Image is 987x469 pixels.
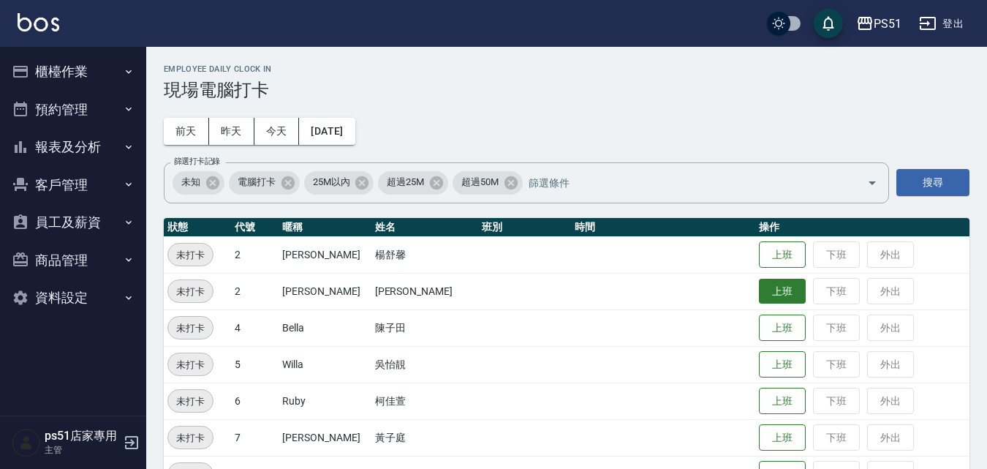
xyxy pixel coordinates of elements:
[371,346,479,383] td: 吳怡靚
[525,170,842,195] input: 篩選條件
[173,175,209,190] span: 未知
[759,241,806,269] button: 上班
[279,383,371,419] td: Ruby
[6,241,140,279] button: 商品管理
[6,166,140,204] button: 客戶管理
[231,309,279,346] td: 4
[279,419,371,456] td: [PERSON_NAME]
[279,218,371,237] th: 暱稱
[6,128,140,166] button: 報表及分析
[279,273,371,309] td: [PERSON_NAME]
[168,430,213,446] span: 未打卡
[279,309,371,346] td: Bella
[254,118,300,145] button: 今天
[174,156,220,167] label: 篩選打卡記錄
[913,10,969,37] button: 登出
[164,80,969,100] h3: 現場電腦打卡
[371,383,479,419] td: 柯佳萱
[231,273,279,309] td: 2
[453,171,523,195] div: 超過50M
[371,218,479,237] th: 姓名
[759,388,806,415] button: 上班
[6,53,140,91] button: 櫃檯作業
[6,279,140,317] button: 資料設定
[164,64,969,74] h2: Employee Daily Clock In
[279,346,371,383] td: Willa
[164,118,209,145] button: 前天
[371,273,479,309] td: [PERSON_NAME]
[304,175,359,190] span: 25M以內
[45,443,119,457] p: 主管
[18,13,59,31] img: Logo
[755,218,969,237] th: 操作
[814,9,843,38] button: save
[371,236,479,273] td: 楊舒馨
[299,118,355,145] button: [DATE]
[378,171,448,195] div: 超過25M
[371,309,479,346] td: 陳子田
[279,236,371,273] td: [PERSON_NAME]
[209,118,254,145] button: 昨天
[759,424,806,451] button: 上班
[12,428,41,457] img: Person
[478,218,570,237] th: 班別
[861,171,884,195] button: Open
[168,394,213,409] span: 未打卡
[759,279,806,304] button: 上班
[231,419,279,456] td: 7
[229,175,284,190] span: 電腦打卡
[6,203,140,241] button: 員工及薪資
[168,284,213,299] span: 未打卡
[231,383,279,419] td: 6
[229,171,300,195] div: 電腦打卡
[571,218,755,237] th: 時間
[453,175,507,190] span: 超過50M
[896,169,969,196] button: 搜尋
[759,315,806,342] button: 上班
[168,357,213,372] span: 未打卡
[371,419,479,456] td: 黃子庭
[874,15,901,33] div: PS51
[759,351,806,378] button: 上班
[6,91,140,129] button: 預約管理
[173,171,224,195] div: 未知
[304,171,374,195] div: 25M以內
[45,429,119,443] h5: ps51店家專用
[168,247,213,263] span: 未打卡
[850,9,907,39] button: PS51
[168,320,213,336] span: 未打卡
[378,175,433,190] span: 超過25M
[231,236,279,273] td: 2
[231,218,279,237] th: 代號
[164,218,231,237] th: 狀態
[231,346,279,383] td: 5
